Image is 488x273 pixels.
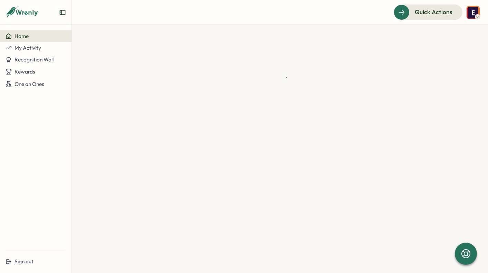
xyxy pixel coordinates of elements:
span: One on Ones [15,81,44,87]
span: Quick Actions [415,8,452,17]
span: Recognition Wall [15,56,54,63]
button: Expand sidebar [59,9,66,16]
span: My Activity [15,45,41,51]
span: Sign out [15,258,34,265]
span: Rewards [15,68,35,75]
span: Home [15,33,29,39]
button: Quick Actions [394,4,462,20]
img: Elle [467,6,480,19]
